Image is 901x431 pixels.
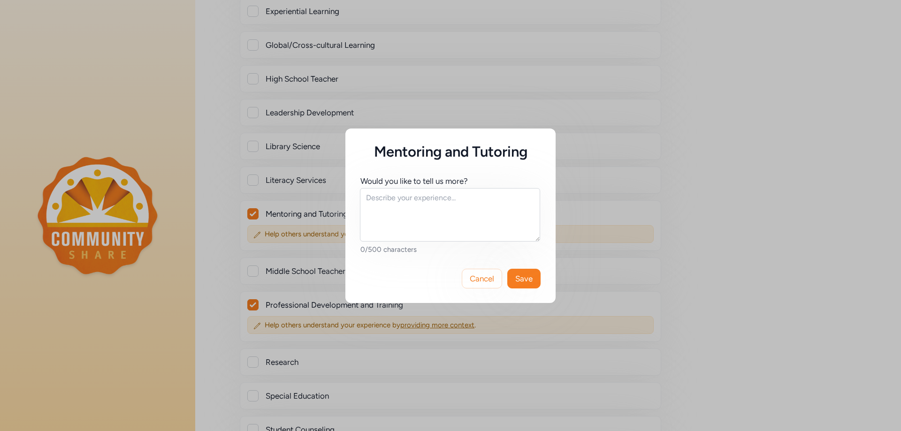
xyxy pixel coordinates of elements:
[507,269,541,288] button: Save
[360,144,541,160] h5: Mentoring and Tutoring
[462,269,502,288] button: Cancel
[470,273,494,284] span: Cancel
[360,175,468,187] div: Would you like to tell us more?
[515,273,533,284] span: Save
[360,245,417,254] span: 0/500 characters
